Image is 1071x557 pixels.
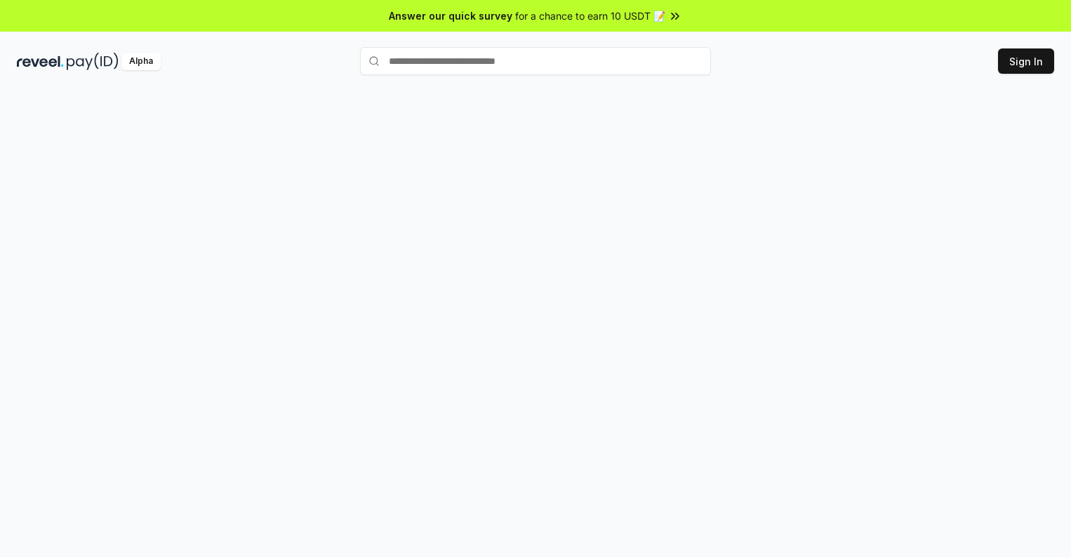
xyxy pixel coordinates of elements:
[17,53,64,70] img: reveel_dark
[121,53,161,70] div: Alpha
[998,48,1054,74] button: Sign In
[67,53,119,70] img: pay_id
[515,8,665,23] span: for a chance to earn 10 USDT 📝
[389,8,512,23] span: Answer our quick survey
